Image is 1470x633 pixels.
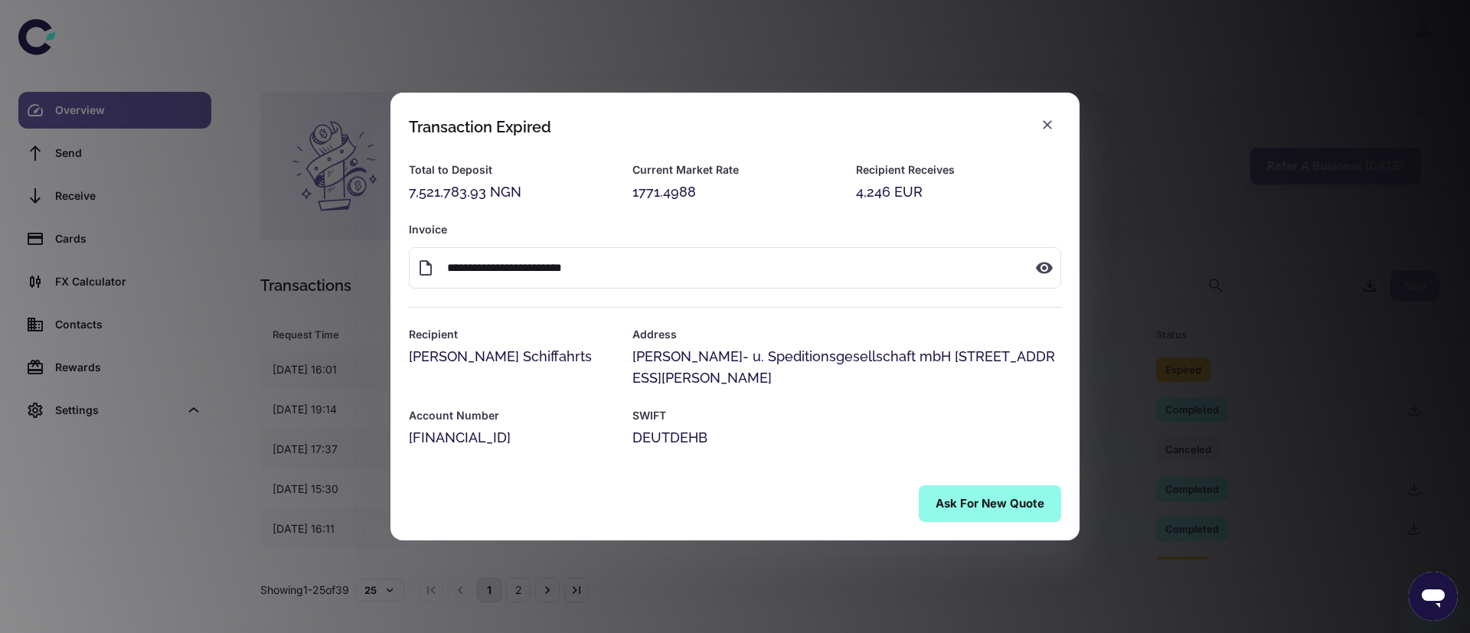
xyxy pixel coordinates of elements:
h6: SWIFT [632,407,1061,424]
div: [PERSON_NAME]- u. Speditionsgesellschaft mbH [STREET_ADDRESS][PERSON_NAME] [632,346,1061,389]
h6: Total to Deposit [409,162,614,178]
div: DEUTDEHB [632,427,1061,449]
div: [FINANCIAL_ID] [409,427,614,449]
div: Transaction Expired [409,118,551,136]
div: 1771.4988 [632,181,838,203]
h6: Invoice [409,221,1061,238]
iframe: Button to launch messaging window [1409,572,1458,621]
div: 7,521,783.93 NGN [409,181,614,203]
div: 4,246 EUR [856,181,1061,203]
h6: Recipient Receives [856,162,1061,178]
h6: Account Number [409,407,614,424]
h6: Address [632,326,1061,343]
div: [PERSON_NAME] Schiffahrts [409,346,614,367]
h6: Current Market Rate [632,162,838,178]
button: Ask for New Quote [919,485,1061,522]
h6: Recipient [409,326,614,343]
